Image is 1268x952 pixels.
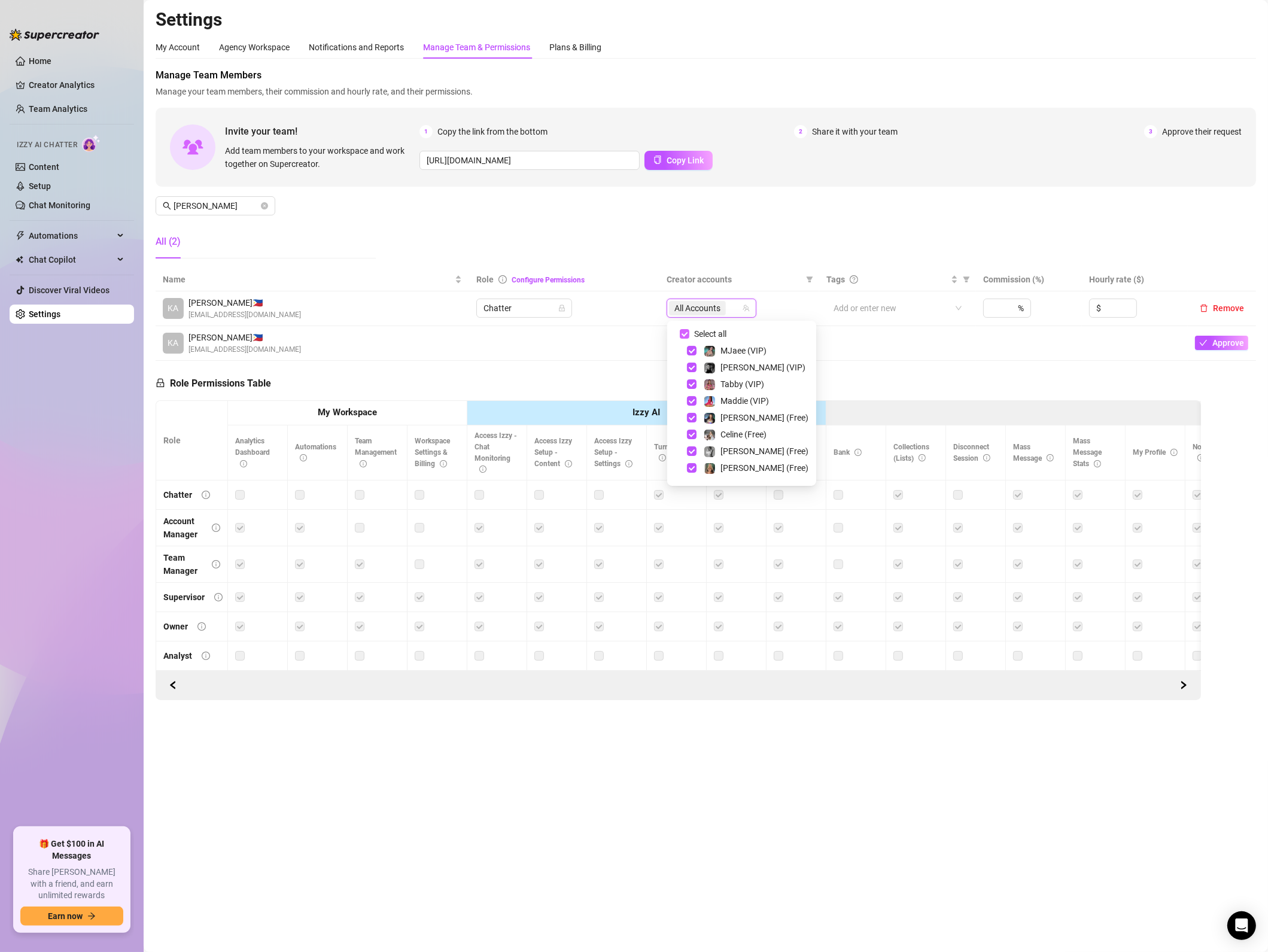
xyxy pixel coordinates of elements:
th: Role [156,401,228,480]
span: info-circle [855,449,862,456]
span: lock [558,305,565,312]
img: AI Chatter [82,135,101,152]
span: Select tree node [687,396,697,406]
span: Role [476,275,494,284]
span: Manage your team members, their commission and hourly rate, and their permissions. [156,85,1256,98]
span: 2 [794,125,807,138]
h2: Settings [156,8,1256,31]
button: close-circle [261,202,268,209]
span: Name [163,273,452,286]
span: Select tree node [687,413,697,422]
span: All Accounts [669,301,726,315]
span: info-circle [214,593,223,601]
button: Scroll Forward [163,676,183,695]
span: All Accounts [674,302,720,315]
span: filter [963,276,970,283]
div: Owner [163,620,188,633]
button: Remove [1195,301,1249,315]
span: Select tree node [687,363,697,372]
span: Add team members to your workspace and work together on Supercreator. [225,144,415,171]
span: KA [168,336,179,349]
span: Earn now [48,911,83,921]
span: question-circle [850,275,858,284]
span: info-circle [240,460,247,467]
span: info-circle [202,491,210,499]
span: Workspace Settings & Billing [415,437,450,468]
div: Notifications and Reports [309,41,404,54]
span: info-circle [1094,460,1101,467]
span: info-circle [983,454,990,461]
span: [PERSON_NAME] 🇵🇭 [188,331,301,344]
span: right [1179,681,1188,689]
div: Open Intercom Messenger [1227,911,1256,940]
span: KA [168,302,179,315]
div: My Account [156,41,200,54]
span: filter [804,270,816,288]
span: Notifications [1193,443,1233,463]
span: Bank [834,448,862,457]
img: Tabby (VIP) [704,379,715,390]
button: Copy Link [644,151,713,170]
span: MJaee (VIP) [720,346,767,355]
h5: Role Permissions Table [156,376,271,391]
span: info-circle [440,460,447,467]
span: Automations [29,226,114,245]
span: search [163,202,171,210]
a: Setup [29,181,51,191]
span: Select tree node [687,463,697,473]
a: Content [29,162,59,172]
span: info-circle [498,275,507,284]
span: info-circle [919,454,926,461]
span: Chat Copilot [29,250,114,269]
span: Mass Message Stats [1073,437,1102,468]
span: [PERSON_NAME] (VIP) [720,363,805,372]
span: Invite your team! [225,124,419,139]
span: info-circle [360,460,367,467]
a: Home [29,56,51,66]
img: Kennedy (Free) [704,446,715,457]
span: Tabby (VIP) [720,379,764,389]
span: info-circle [212,560,220,568]
th: Hourly rate ($) [1082,268,1188,291]
div: All (2) [156,235,181,249]
img: logo-BBDzfeDw.svg [10,29,99,41]
span: Access Izzy Setup - Content [534,437,572,468]
span: [EMAIL_ADDRESS][DOMAIN_NAME] [188,344,301,355]
span: [PERSON_NAME] (Free) [720,413,808,422]
span: info-circle [565,460,572,467]
span: Approve [1212,338,1244,348]
span: Share it with your team [812,125,898,138]
span: filter [806,276,813,283]
span: left [169,681,177,689]
span: arrow-right [87,912,96,920]
span: lock [156,378,165,388]
div: Analyst [163,649,192,662]
span: Collections (Lists) [893,443,929,463]
span: info-circle [197,622,206,631]
span: Approve their request [1162,125,1242,138]
span: [PERSON_NAME] (Free) [720,463,808,473]
span: Automations [295,443,336,463]
img: MJaee (VIP) [704,346,715,357]
span: Select tree node [687,430,697,439]
button: Approve [1195,336,1248,350]
span: delete [1200,304,1208,312]
img: Maddie (VIP) [704,396,715,407]
span: copy [653,156,662,164]
span: [PERSON_NAME] (Free) [720,446,808,456]
span: filter [960,270,972,288]
span: Celine (Free) [720,430,767,439]
span: [EMAIL_ADDRESS][DOMAIN_NAME] [188,309,301,321]
span: info-circle [202,652,210,660]
span: info-circle [300,454,307,461]
img: Ellie (Free) [704,463,715,474]
img: Celine (Free) [704,430,715,440]
span: Access Izzy Setup - Settings [594,437,633,468]
div: Plans & Billing [549,41,601,54]
span: Turn off Izzy [654,443,695,463]
th: Name [156,268,469,291]
div: Account Manager [163,515,202,541]
span: info-circle [1170,449,1178,456]
a: Settings [29,309,60,319]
